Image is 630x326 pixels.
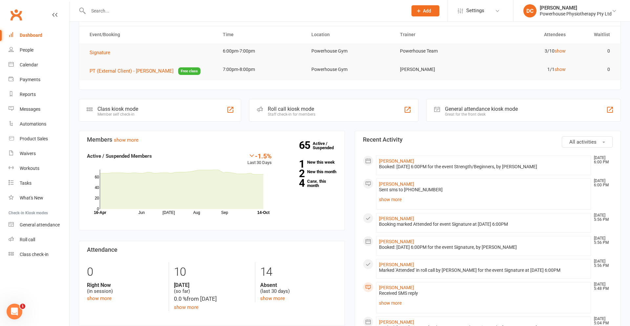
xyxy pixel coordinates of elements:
time: [DATE] 5:56 PM [591,259,612,268]
a: Automations [9,117,69,131]
a: Calendar [9,58,69,72]
div: 10 [174,262,250,282]
a: show more [87,295,112,301]
div: Workouts [20,166,39,171]
div: Calendar [20,62,38,67]
div: Roll call [20,237,35,242]
span: Settings [466,3,484,18]
div: Product Sales [20,136,48,141]
th: Location [305,26,394,43]
a: show more [174,304,199,310]
div: Marked 'Attended' in roll call by [PERSON_NAME] for the event Signature at [DATE] 6:00PM [379,268,588,273]
td: 7:00pm-8:00pm [217,62,305,77]
div: People [20,47,33,53]
div: Tasks [20,180,31,186]
a: Roll call [9,232,69,247]
a: Reports [9,87,69,102]
th: Event/Booking [84,26,217,43]
a: 4Canx. this month [282,179,337,188]
span: All activities [569,139,597,145]
a: Workouts [9,161,69,176]
div: -1.5% [247,152,272,159]
strong: 65 [299,140,313,150]
a: Messages [9,102,69,117]
time: [DATE] 6:00 PM [591,156,612,164]
strong: Right Now [87,282,164,288]
div: Booked: [DATE] 6:00PM for the event Strength/Beginners, by [PERSON_NAME] [379,164,588,170]
a: Tasks [9,176,69,191]
span: Add [423,8,431,13]
div: Received SMS reply [379,291,588,296]
a: show [555,67,566,72]
div: (last 30 days) [260,282,337,294]
strong: [DATE] [174,282,250,288]
div: Class check-in [20,252,49,257]
a: show more [114,137,138,143]
td: 6:00pm-7:00pm [217,43,305,59]
button: Add [411,5,439,16]
td: Powerhouse Gym [305,62,394,77]
div: (in session) [87,282,164,294]
a: People [9,43,69,58]
th: Time [217,26,305,43]
a: [PERSON_NAME] [379,216,414,221]
div: Great for the front desk [445,112,518,117]
a: show [555,48,566,54]
th: Attendees [483,26,571,43]
strong: 4 [282,178,304,188]
button: PT (External Client) - [PERSON_NAME]Free class [90,67,200,75]
button: All activities [562,136,613,148]
div: Class kiosk mode [97,106,138,112]
div: 0 [87,262,164,282]
button: Signature [90,49,115,57]
a: 65Active / Suspended [313,136,342,155]
span: 0.0 % [174,295,187,302]
a: show more [379,195,588,204]
iframe: Intercom live chat [7,304,22,319]
time: [DATE] 5:56 PM [591,236,612,245]
div: Last 30 Days [247,152,272,166]
a: show more [260,295,285,301]
td: 0 [572,43,616,59]
div: Messages [20,106,40,112]
div: 14 [260,262,337,282]
strong: Active / Suspended Members [87,153,152,159]
div: General attendance kiosk mode [445,106,518,112]
td: Powerhouse Team [394,43,483,59]
a: Waivers [9,146,69,161]
div: [PERSON_NAME] [540,5,612,11]
time: [DATE] 6:00 PM [591,179,612,187]
td: Powerhouse Gym [305,43,394,59]
time: [DATE] 5:48 PM [591,282,612,291]
td: [PERSON_NAME] [394,62,483,77]
a: Payments [9,72,69,87]
span: Signature [90,50,110,56]
a: [PERSON_NAME] [379,181,414,187]
a: show more [379,298,588,308]
div: Automations [20,121,46,127]
a: Product Sales [9,131,69,146]
span: Free class [178,67,200,75]
a: [PERSON_NAME] [379,262,414,267]
th: Trainer [394,26,483,43]
div: Reports [20,92,36,97]
span: PT (External Client) - [PERSON_NAME] [90,68,174,74]
div: from [DATE] [174,294,250,303]
time: [DATE] 5:04 PM [591,317,612,325]
a: General attendance kiosk mode [9,218,69,232]
div: Booked: [DATE] 6:00PM for the event Signature, by [PERSON_NAME] [379,244,588,250]
div: Staff check-in for members [268,112,315,117]
a: [PERSON_NAME] [379,239,414,244]
div: DC [523,4,536,17]
div: Dashboard [20,33,42,38]
a: What's New [9,191,69,205]
h3: Members [87,136,337,143]
div: What's New [20,195,43,200]
div: Waivers [20,151,36,156]
h3: Attendance [87,246,337,253]
a: [PERSON_NAME] [379,319,414,325]
a: Class kiosk mode [9,247,69,262]
div: Booking marked Attended for event Signature at [DATE] 6:00PM [379,221,588,227]
strong: 2 [282,169,304,178]
span: Sent sms to [PHONE_NUMBER] [379,187,443,192]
